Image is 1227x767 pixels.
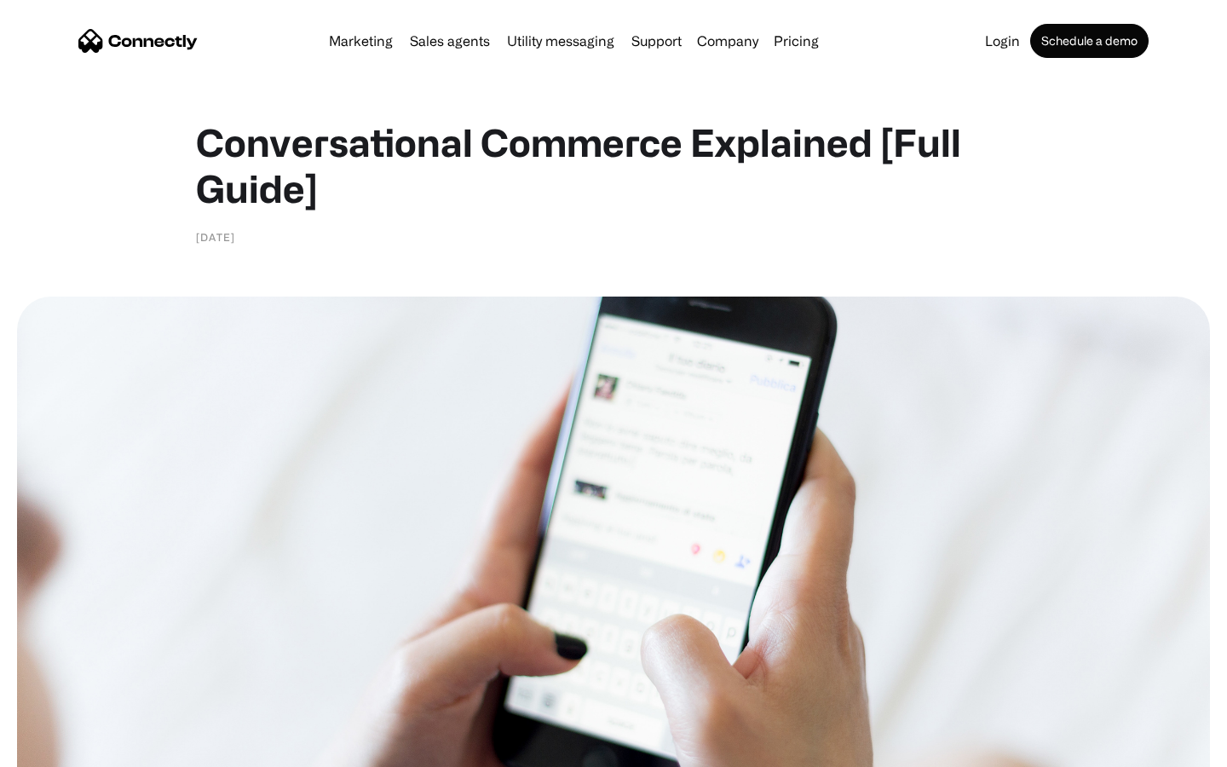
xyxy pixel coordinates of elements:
h1: Conversational Commerce Explained [Full Guide] [196,119,1031,211]
div: Company [692,29,763,53]
a: Sales agents [403,34,497,48]
a: Utility messaging [500,34,621,48]
div: Company [697,29,758,53]
a: Support [625,34,688,48]
div: [DATE] [196,228,235,245]
a: Schedule a demo [1030,24,1149,58]
aside: Language selected: English [17,737,102,761]
a: Login [978,34,1027,48]
ul: Language list [34,737,102,761]
a: home [78,28,198,54]
a: Marketing [322,34,400,48]
a: Pricing [767,34,826,48]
